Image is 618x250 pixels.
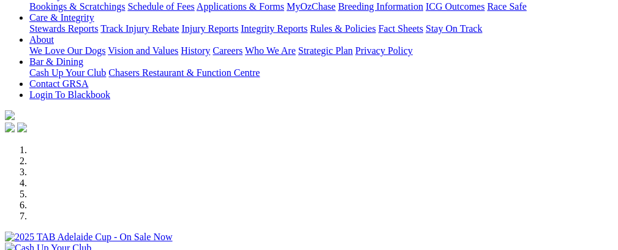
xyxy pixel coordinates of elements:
[29,1,613,12] div: Industry
[487,1,526,12] a: Race Safe
[29,12,94,23] a: Care & Integrity
[29,1,125,12] a: Bookings & Scratchings
[5,110,15,120] img: logo-grsa-white.png
[29,23,613,34] div: Care & Integrity
[29,89,110,100] a: Login To Blackbook
[181,45,210,56] a: History
[298,45,353,56] a: Strategic Plan
[241,23,307,34] a: Integrity Reports
[355,45,413,56] a: Privacy Policy
[29,34,54,45] a: About
[29,56,83,67] a: Bar & Dining
[426,23,482,34] a: Stay On Track
[29,45,105,56] a: We Love Our Dogs
[338,1,423,12] a: Breeding Information
[29,78,88,89] a: Contact GRSA
[310,23,376,34] a: Rules & Policies
[108,67,260,78] a: Chasers Restaurant & Function Centre
[108,45,178,56] a: Vision and Values
[213,45,243,56] a: Careers
[29,23,98,34] a: Stewards Reports
[5,232,173,243] img: 2025 TAB Adelaide Cup - On Sale Now
[29,67,106,78] a: Cash Up Your Club
[29,45,613,56] div: About
[379,23,423,34] a: Fact Sheets
[426,1,484,12] a: ICG Outcomes
[127,1,194,12] a: Schedule of Fees
[197,1,284,12] a: Applications & Forms
[17,123,27,132] img: twitter.svg
[287,1,336,12] a: MyOzChase
[100,23,179,34] a: Track Injury Rebate
[29,67,613,78] div: Bar & Dining
[181,23,238,34] a: Injury Reports
[245,45,296,56] a: Who We Are
[5,123,15,132] img: facebook.svg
